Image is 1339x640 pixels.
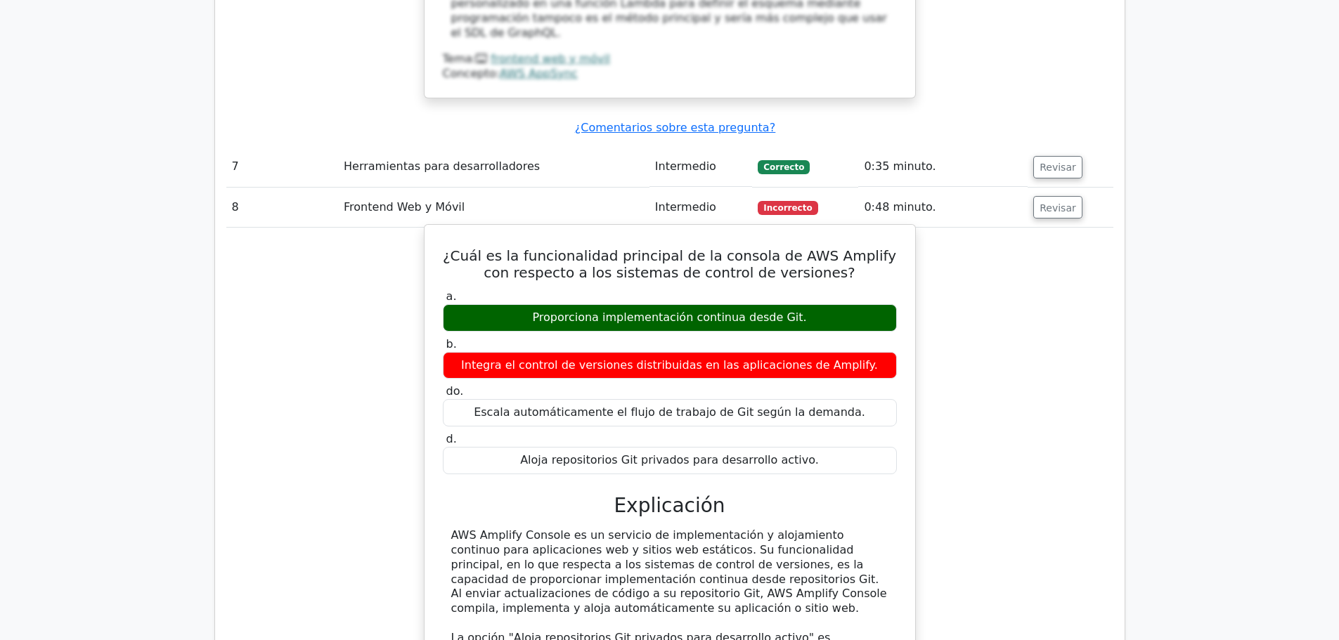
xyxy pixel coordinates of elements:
[443,52,477,65] font: Tema:
[474,405,865,419] font: Escala automáticamente el flujo de trabajo de Git según la demanda.
[575,121,775,134] a: ¿Comentarios sobre esta pregunta?
[655,200,716,214] font: Intermedio
[232,200,239,214] font: 8
[344,200,465,214] font: Frontend Web y Móvil
[446,337,457,351] font: b.
[1033,196,1082,218] button: Revisar
[864,200,936,214] font: 0:48 minuto.
[500,67,578,80] a: AWS AppSync
[451,528,887,615] font: AWS Amplify Console es un servicio de implementación y alojamiento continuo para aplicaciones web...
[1033,156,1082,178] button: Revisar
[763,203,812,213] font: Incorrecto
[443,67,500,80] font: Concepto:
[446,432,457,445] font: d.
[520,453,819,466] font: Aloja repositorios Git privados para desarrollo activo.
[461,358,878,372] font: Integra el control de versiones distribuidas en las aplicaciones de Amplify.
[614,494,725,517] font: Explicación
[1040,162,1076,173] font: Revisar
[232,159,239,173] font: 7
[1040,202,1076,213] font: Revisar
[446,384,464,398] font: do.
[763,162,804,172] font: Correcto
[446,289,457,303] font: a.
[532,311,806,324] font: Proporciona implementación continua desde Git.
[864,159,936,173] font: 0:35 minuto.
[655,159,716,173] font: Intermedio
[344,159,540,173] font: Herramientas para desarrolladores
[443,247,896,281] font: ¿Cuál es la funcionalidad principal de la consola de AWS Amplify con respecto a los sistemas de c...
[491,52,610,65] a: frontend web y móvil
